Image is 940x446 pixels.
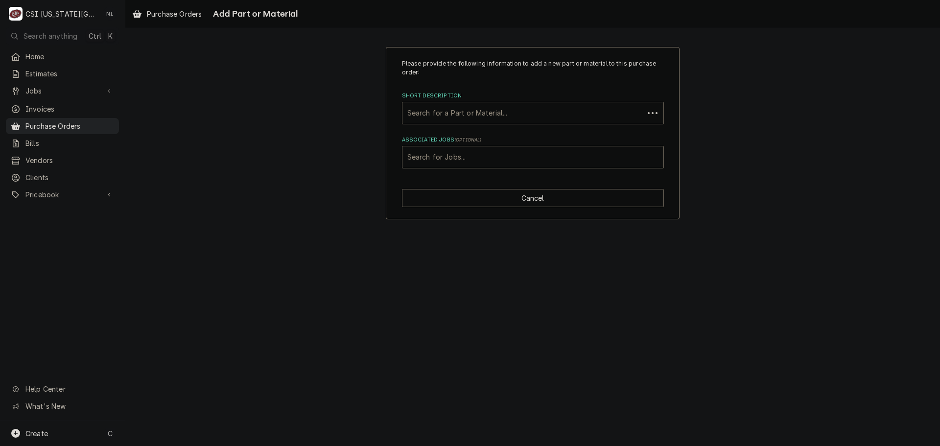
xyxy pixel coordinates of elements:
span: Invoices [25,104,114,114]
a: Go to Help Center [6,381,119,397]
span: What's New [25,401,113,411]
label: Short Description [402,92,664,100]
a: Invoices [6,101,119,117]
a: Home [6,48,119,65]
div: C [9,7,23,21]
span: Bills [25,138,114,148]
a: Vendors [6,152,119,168]
span: Clients [25,172,114,183]
span: Search anything [23,31,77,41]
button: Cancel [402,189,664,207]
a: Estimates [6,66,119,82]
span: Vendors [25,155,114,165]
span: K [108,31,113,41]
span: ( optional ) [454,137,482,142]
div: CSI [US_STATE][GEOGRAPHIC_DATA] [25,9,97,19]
span: Help Center [25,384,113,394]
span: Purchase Orders [147,9,202,19]
div: Line Item Create/Update Form [402,59,664,168]
span: Purchase Orders [25,121,114,131]
span: Add Part or Material [210,7,298,21]
div: NI [103,7,117,21]
div: Button Group [402,189,664,207]
span: Create [25,429,48,438]
p: Please provide the following information to add a new part or material to this purchase order: [402,59,664,77]
div: Line Item Create/Update [386,47,680,220]
label: Associated Jobs [402,136,664,144]
a: Clients [6,169,119,186]
div: CSI Kansas City's Avatar [9,7,23,21]
a: Go to Jobs [6,83,119,99]
span: Pricebook [25,189,99,200]
a: Go to What's New [6,398,119,414]
button: Search anythingCtrlK [6,27,119,45]
div: Associated Jobs [402,136,664,168]
span: Home [25,51,114,62]
div: Short Description [402,92,664,124]
span: Estimates [25,69,114,79]
a: Bills [6,135,119,151]
span: C [108,428,113,439]
a: Purchase Orders [6,118,119,134]
div: Button Group Row [402,189,664,207]
div: Nate Ingram's Avatar [103,7,117,21]
span: Ctrl [89,31,101,41]
a: Purchase Orders [128,6,206,22]
span: Jobs [25,86,99,96]
a: Go to Pricebook [6,187,119,203]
